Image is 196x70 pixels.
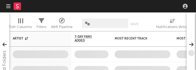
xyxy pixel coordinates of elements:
[130,22,138,26] button: Save
[13,37,59,40] div: Artist
[51,16,73,34] div: A&R Pipeline
[156,16,189,34] div: Notifications (Artist)
[9,16,32,34] div: Edit Columns
[36,16,46,34] div: Filters
[36,23,46,31] div: Filters
[115,37,161,40] div: Most Recent Track
[75,35,99,42] span: 7-Day Fans Added
[9,23,32,31] div: Edit Columns
[51,23,73,31] div: A&R Pipeline
[156,23,189,31] div: Notifications (Artist)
